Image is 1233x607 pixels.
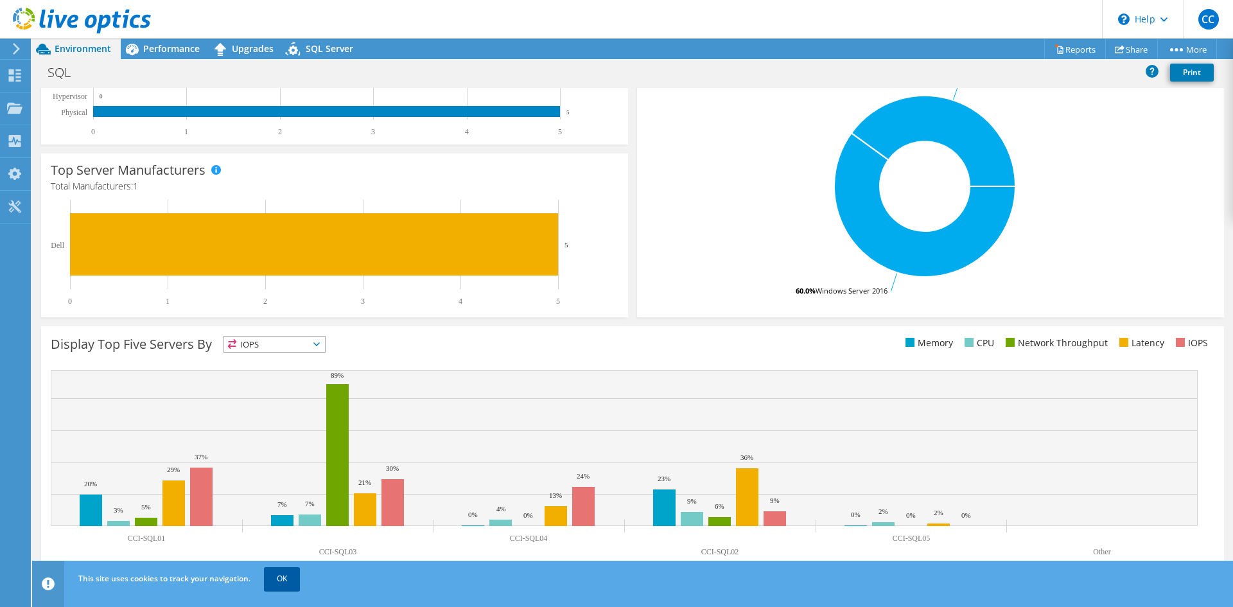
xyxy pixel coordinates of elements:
text: 0% [468,511,478,518]
tspan: 60.0% [796,286,816,295]
text: 4 [465,127,469,136]
text: Dell [51,241,64,250]
text: 6% [715,502,724,510]
text: 7% [277,500,287,508]
li: Network Throughput [1002,336,1108,350]
a: OK [264,567,300,590]
a: Print [1170,64,1214,82]
text: 5% [141,503,151,511]
h1: SQL [42,66,91,80]
li: CPU [961,336,994,350]
text: 4 [459,297,462,306]
text: 0 [68,297,72,306]
tspan: Windows Server 2016 [816,286,888,295]
text: 3 [371,127,375,136]
li: Latency [1116,336,1164,350]
text: 1 [184,127,188,136]
text: 3% [114,506,123,514]
text: 0 [100,93,103,100]
text: 37% [195,453,207,461]
text: 9% [687,497,697,505]
svg: \n [1118,13,1130,25]
a: Share [1105,39,1158,59]
text: CCI-SQL03 [319,547,357,556]
text: CCI-SQL02 [701,547,739,556]
text: 13% [549,491,562,499]
text: 0% [961,511,971,519]
text: 24% [577,472,590,480]
text: 4% [496,505,506,513]
text: 5 [564,241,568,249]
text: 23% [658,475,670,482]
text: 0% [523,511,533,519]
text: 29% [167,466,180,473]
text: 2% [879,507,888,515]
text: 7% [305,500,315,507]
span: IOPS [224,337,325,352]
text: Other [1093,547,1110,556]
text: 3 [361,297,365,306]
text: 5 [556,297,560,306]
a: Reports [1044,39,1106,59]
span: This site uses cookies to track your navigation. [78,573,250,584]
h3: Top Server Manufacturers [51,163,205,177]
text: 5 [558,127,562,136]
text: 0% [851,511,861,518]
text: 2% [934,509,943,516]
text: 21% [358,479,371,486]
text: 0 [91,127,95,136]
text: 30% [386,464,399,472]
text: 1 [166,297,170,306]
span: Performance [143,42,200,55]
a: More [1157,39,1217,59]
li: Memory [902,336,953,350]
text: Physical [61,108,87,117]
span: Upgrades [232,42,274,55]
text: 36% [740,453,753,461]
text: CCI-SQL01 [128,534,166,543]
text: 9% [770,497,780,504]
text: CCI-SQL04 [510,534,548,543]
span: CC [1198,9,1219,30]
span: SQL Server [306,42,353,55]
span: Environment [55,42,111,55]
text: 0% [906,511,916,519]
li: IOPS [1173,336,1208,350]
text: 2 [263,297,267,306]
text: Hypervisor [53,92,87,101]
text: 2 [278,127,282,136]
text: 20% [84,480,97,488]
span: 1 [133,180,138,192]
text: 89% [331,371,344,379]
h4: Total Manufacturers: [51,179,618,193]
text: CCI-SQL05 [893,534,931,543]
text: 5 [566,109,570,116]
